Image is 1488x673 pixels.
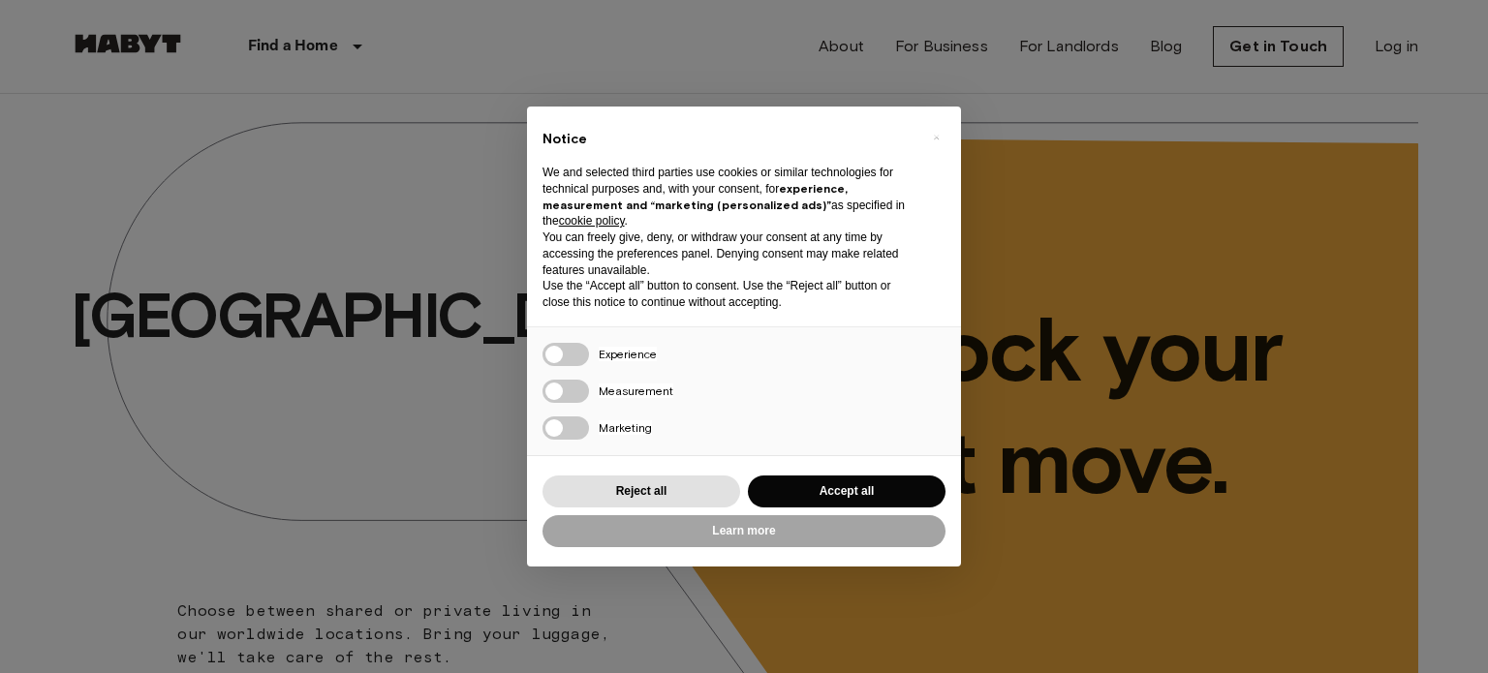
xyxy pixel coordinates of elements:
button: Accept all [748,475,945,507]
span: × [933,126,940,149]
button: Close this notice [920,122,951,153]
span: Measurement [599,383,673,398]
p: You can freely give, deny, or withdraw your consent at any time by accessing the preferences pane... [542,229,914,278]
span: Marketing [599,420,652,435]
button: Learn more [542,515,945,547]
button: Reject all [542,475,740,507]
a: cookie policy [559,214,625,228]
p: We and selected third parties use cookies or similar technologies for technical purposes and, wit... [542,165,914,229]
p: Use the “Accept all” button to consent. Use the “Reject all” button or close this notice to conti... [542,278,914,311]
span: Experience [599,347,657,361]
h2: Notice [542,130,914,149]
strong: experience, measurement and “marketing (personalized ads)” [542,181,848,212]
